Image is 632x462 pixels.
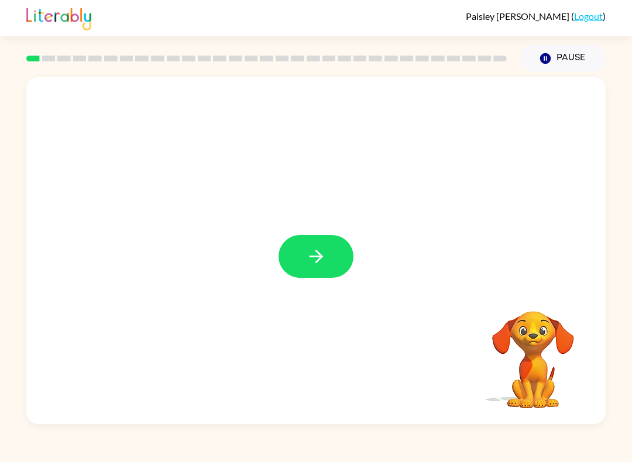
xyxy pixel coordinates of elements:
a: Logout [574,11,603,22]
div: ( ) [466,11,606,22]
span: Paisley [PERSON_NAME] [466,11,571,22]
img: Literably [26,5,91,30]
button: Pause [521,45,606,72]
video: Your browser must support playing .mp4 files to use Literably. Please try using another browser. [475,293,592,410]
